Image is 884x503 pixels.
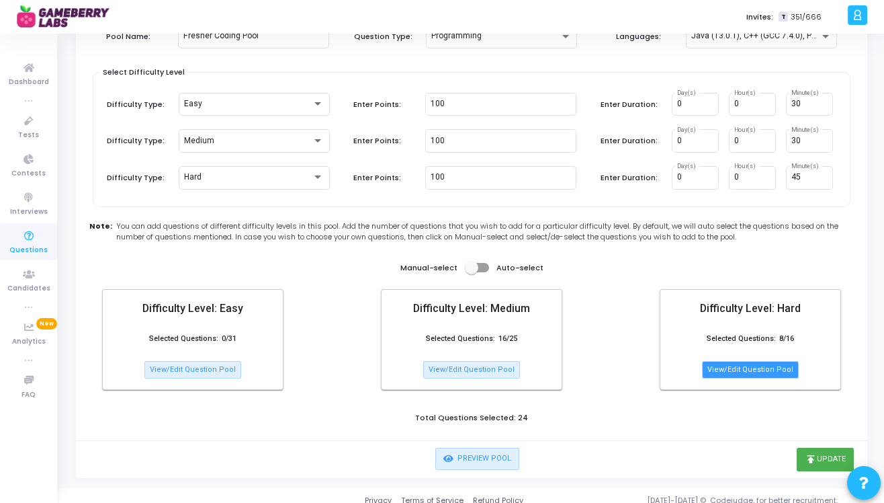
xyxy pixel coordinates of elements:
b: Note: [89,221,112,243]
span: Dashboard [9,77,49,88]
mat-card-title: Difficulty Level: Easy [114,301,272,317]
label: Enter Duration: [601,135,661,147]
mat-card-title: Difficulty Level: Medium [392,301,551,317]
label: Question Type: [354,31,414,42]
label: Difficulty Type: [107,172,167,184]
div: Select Difficulty Level [100,67,187,80]
label: Enter Points: [353,172,414,184]
img: logo [17,3,118,30]
span: Candidates [7,283,50,295]
button: View/Edit Question Pool [423,361,520,379]
label: 16 [498,334,506,345]
label: /25 [506,334,517,345]
label: Selected Questions: [149,334,218,345]
span: Hard [184,172,202,182]
span: Tests [18,130,39,141]
span: 351/666 [791,11,822,23]
label: Enter Points: [353,135,414,147]
span: Questions [9,245,48,256]
span: Contests [11,168,46,180]
label: Enter Duration: [601,99,661,110]
label: /16 [783,334,794,345]
label: Invites: [746,11,773,23]
i: publish [805,453,817,465]
button: View/Edit Question Pool [702,361,799,379]
span: Easy [184,99,202,108]
button: View/Edit Question Pool [144,361,241,379]
span: FAQ [21,389,36,401]
label: Auto-select [496,262,543,274]
label: Enter Points: [353,99,414,110]
mat-card-title: Difficulty Level: Hard [671,301,830,317]
label: Difficulty Type: [107,99,167,110]
span: T [779,12,787,22]
label: Difficulty Type: [107,135,167,147]
label: /31 [226,334,236,345]
label: Pool Name: [106,31,167,42]
label: 0 [222,334,226,345]
label: Languages: [616,31,676,42]
button: Preview Pool [435,448,519,470]
label: 8 [779,334,783,345]
span: New [36,318,57,330]
label: Total Questions Selected: 24 [415,412,528,424]
span: You can add questions of different difficulty levels in this pool. Add the number of questions th... [116,221,854,243]
span: Analytics [12,336,46,348]
span: Programming [431,31,482,40]
button: publishUpdate [797,448,854,471]
label: Selected Questions: [707,334,776,345]
span: Medium [184,136,214,145]
label: Enter Duration: [601,172,661,184]
label: Selected Questions: [426,334,495,345]
label: Manual-select [400,262,457,274]
span: Interviews [10,206,48,218]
